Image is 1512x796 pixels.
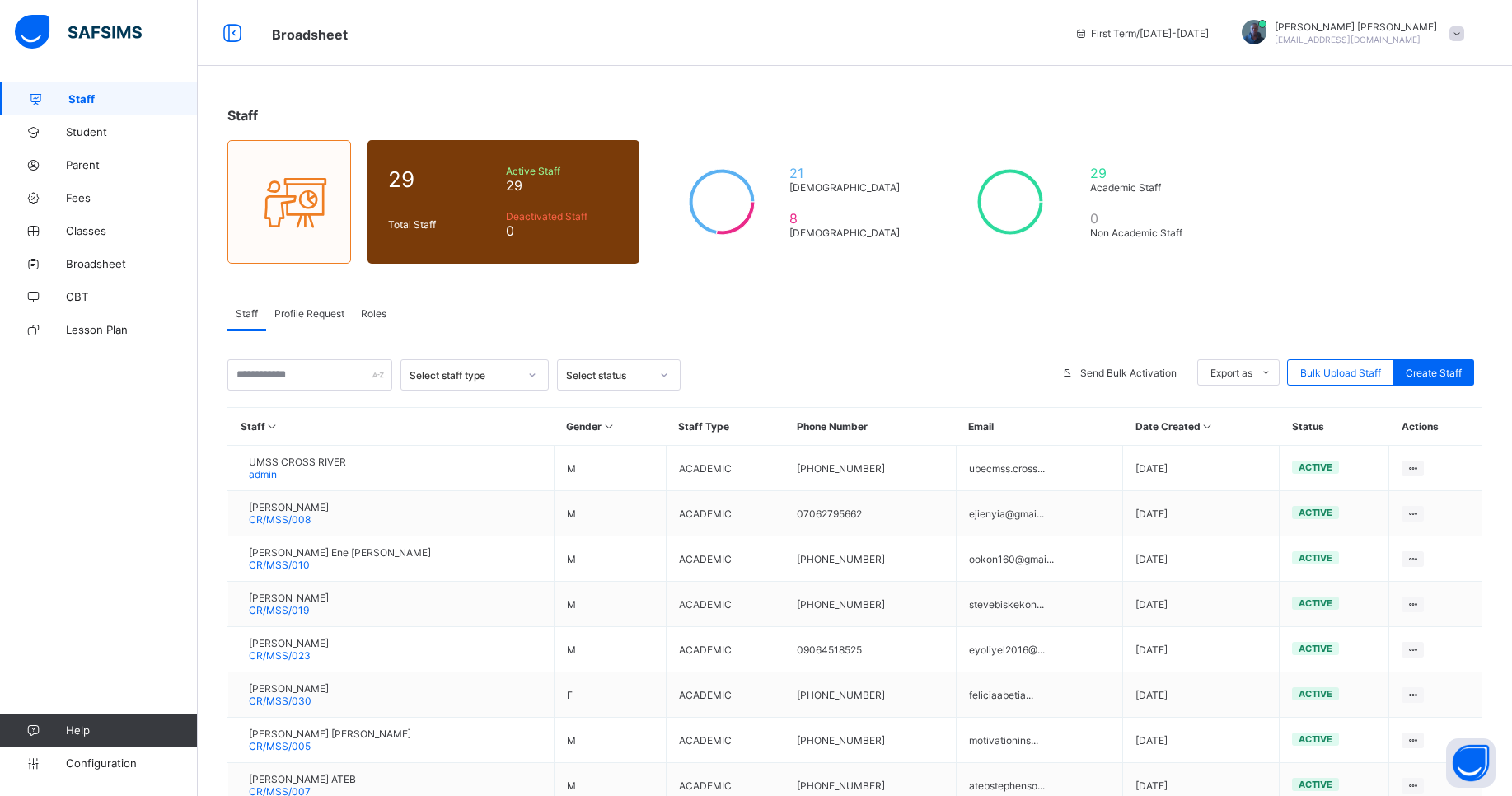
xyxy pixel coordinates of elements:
[388,166,498,192] span: 29
[1299,733,1332,745] span: active
[66,125,198,138] span: Student
[228,408,555,446] th: Staff
[1201,420,1215,433] i: Sort in Ascending Order
[784,446,957,491] td: [PHONE_NUMBER]
[666,672,784,718] td: ACADEMIC
[554,491,666,536] td: M
[227,107,258,124] span: Staff
[384,214,502,235] div: Total Staff
[66,257,198,270] span: Broadsheet
[956,491,1122,536] td: ejienyia@gmai...
[265,420,279,433] i: Sort in Ascending Order
[68,92,198,105] span: Staff
[66,158,198,171] span: Parent
[1074,27,1209,40] span: session/term information
[66,191,198,204] span: Fees
[666,446,784,491] td: ACADEMIC
[249,682,329,695] span: [PERSON_NAME]
[956,672,1122,718] td: feliciaabetia...
[784,627,957,672] td: 09064518525
[956,408,1122,446] th: Email
[666,491,784,536] td: ACADEMIC
[784,491,957,536] td: 07062795662
[249,649,311,662] span: CR/MSS/023
[1123,718,1280,763] td: [DATE]
[784,718,957,763] td: [PHONE_NUMBER]
[274,307,344,320] span: Profile Request
[1389,408,1482,446] th: Actions
[506,222,619,239] span: 0
[249,468,277,480] span: admin
[666,582,784,627] td: ACADEMIC
[236,307,258,320] span: Staff
[249,740,311,752] span: CR/MSS/005
[666,536,784,582] td: ACADEMIC
[1275,35,1421,44] span: [EMAIL_ADDRESS][DOMAIN_NAME]
[249,637,329,649] span: [PERSON_NAME]
[956,446,1122,491] td: ubecmss.cross...
[602,420,616,433] i: Sort in Ascending Order
[1123,408,1280,446] th: Date Created
[15,15,142,49] img: safsims
[1123,672,1280,718] td: [DATE]
[1225,20,1472,47] div: JOHNUKPANUKPONG
[1446,738,1496,788] button: Open asap
[249,695,311,707] span: CR/MSS/030
[1299,507,1332,518] span: active
[66,723,197,737] span: Help
[1299,779,1332,790] span: active
[1090,210,1196,227] span: 0
[554,582,666,627] td: M
[1123,627,1280,672] td: [DATE]
[1123,491,1280,536] td: [DATE]
[1280,408,1389,446] th: Status
[66,756,197,770] span: Configuration
[789,165,907,181] span: 21
[410,369,518,382] div: Select staff type
[249,513,311,526] span: CR/MSS/008
[554,408,666,446] th: Gender
[1300,367,1381,379] span: Bulk Upload Staff
[249,456,346,468] span: UMSS CROSS RIVER
[66,323,198,336] span: Lesson Plan
[1123,582,1280,627] td: [DATE]
[1299,552,1332,564] span: active
[249,546,431,559] span: [PERSON_NAME] Ene [PERSON_NAME]
[249,773,356,785] span: [PERSON_NAME] ATEB
[554,672,666,718] td: F
[784,582,957,627] td: [PHONE_NUMBER]
[1299,597,1332,609] span: active
[1123,446,1280,491] td: [DATE]
[249,501,329,513] span: [PERSON_NAME]
[1299,461,1332,473] span: active
[554,627,666,672] td: M
[666,408,784,446] th: Staff Type
[361,307,386,320] span: Roles
[1299,688,1332,700] span: active
[66,290,198,303] span: CBT
[506,165,619,177] span: Active Staff
[1090,165,1196,181] span: 29
[1210,367,1252,379] span: Export as
[1406,367,1462,379] span: Create Staff
[1275,21,1437,33] span: [PERSON_NAME] [PERSON_NAME]
[784,672,957,718] td: [PHONE_NUMBER]
[1080,367,1177,379] span: Send Bulk Activation
[956,627,1122,672] td: eyoliyel2016@...
[272,26,348,43] span: Broadsheet
[1090,227,1196,239] span: Non Academic Staff
[249,559,310,571] span: CR/MSS/010
[554,536,666,582] td: M
[554,718,666,763] td: M
[666,627,784,672] td: ACADEMIC
[554,446,666,491] td: M
[789,181,907,194] span: [DEMOGRAPHIC_DATA]
[506,177,619,194] span: 29
[66,224,198,237] span: Classes
[956,536,1122,582] td: ookon160@gmai...
[1299,643,1332,654] span: active
[1090,181,1196,194] span: Academic Staff
[1123,536,1280,582] td: [DATE]
[666,718,784,763] td: ACADEMIC
[956,718,1122,763] td: motivationins...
